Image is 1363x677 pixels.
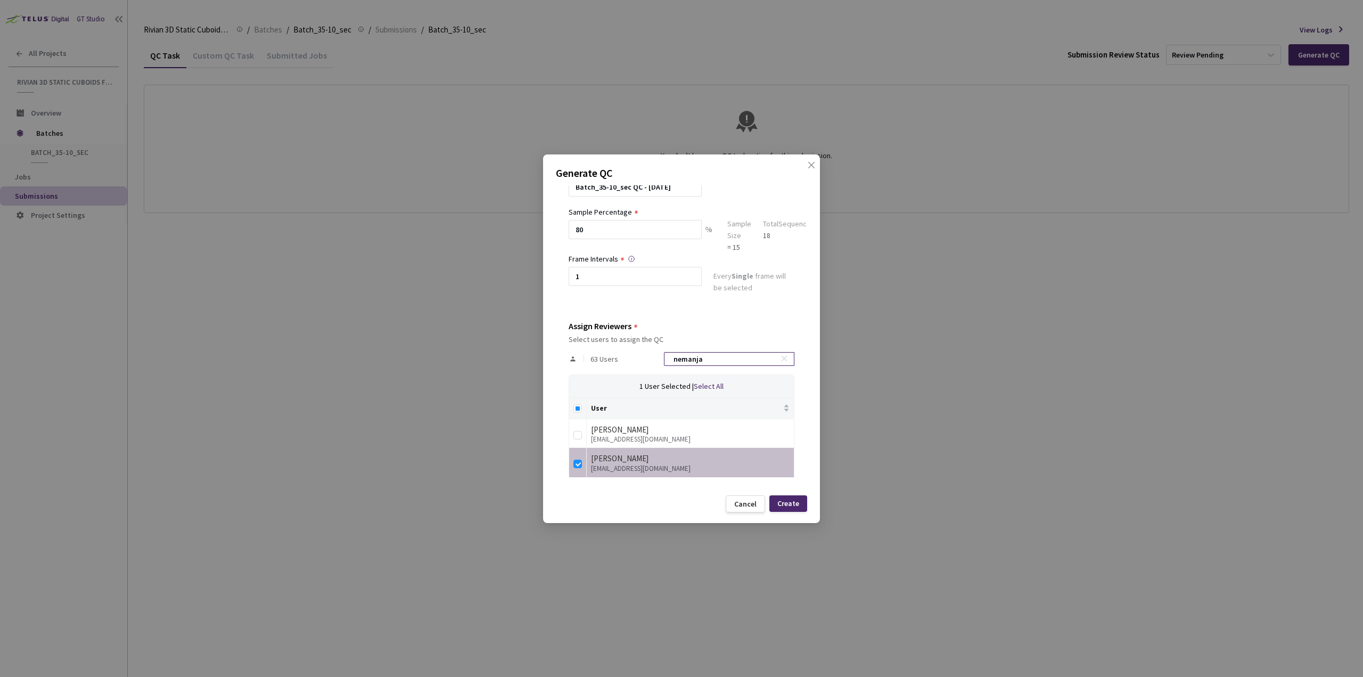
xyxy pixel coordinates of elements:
input: Search [667,353,781,365]
div: [PERSON_NAME] [591,452,790,465]
button: Close [797,161,814,178]
input: e.g. 10 [569,220,702,239]
div: Sample Percentage [569,206,632,218]
div: Assign Reviewers [569,321,631,331]
input: Enter frame interval [569,267,702,286]
span: Select All [694,381,724,391]
div: Total Sequences [763,218,815,230]
div: Every frame will be selected [713,270,794,296]
p: Generate QC [556,165,807,181]
div: [EMAIL_ADDRESS][DOMAIN_NAME] [591,436,790,443]
div: [EMAIL_ADDRESS][DOMAIN_NAME] [591,465,790,472]
div: Frame Intervals [569,253,618,265]
div: Create [777,499,799,508]
div: % [702,220,716,253]
div: Select users to assign the QC [569,335,794,344]
div: Cancel [734,500,757,508]
div: Sample Size [727,218,751,241]
div: [PERSON_NAME] [591,423,790,436]
span: 63 Users [590,355,618,363]
span: close [807,161,816,191]
th: User [587,398,794,419]
strong: Single [732,271,753,281]
div: 18 [763,230,815,241]
span: User [591,404,781,412]
span: 1 User Selected | [639,381,694,391]
div: = 15 [727,241,751,253]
